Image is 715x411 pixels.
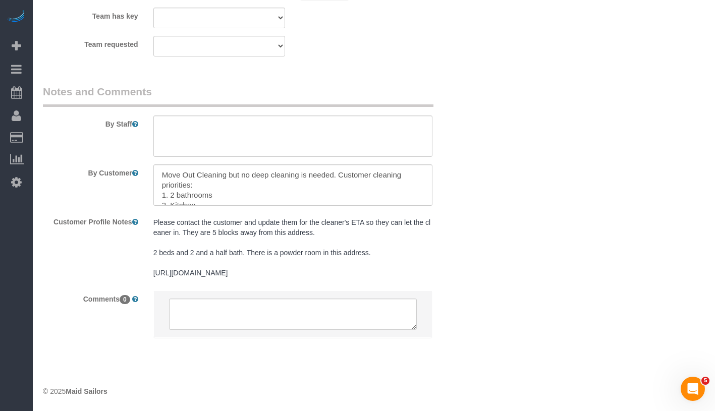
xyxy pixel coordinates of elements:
[120,295,130,304] span: 0
[35,213,146,227] label: Customer Profile Notes
[701,377,709,385] span: 5
[66,387,107,395] strong: Maid Sailors
[35,164,146,178] label: By Customer
[153,217,432,278] pre: Please contact the customer and update them for the cleaner's ETA so they can let the cleaner in....
[35,8,146,21] label: Team has key
[6,10,26,24] img: Automaid Logo
[35,115,146,129] label: By Staff
[35,290,146,304] label: Comments
[681,377,705,401] iframe: Intercom live chat
[43,84,433,107] legend: Notes and Comments
[35,36,146,49] label: Team requested
[43,386,705,396] div: © 2025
